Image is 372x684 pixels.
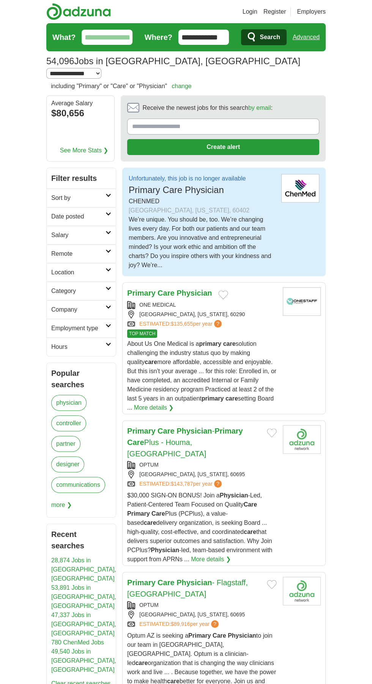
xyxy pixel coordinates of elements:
strong: Primary [127,510,150,517]
a: physician [51,395,87,411]
a: More details ❯ [191,555,231,564]
span: 54,096 [46,54,74,68]
a: 47,337 Jobs in [GEOGRAPHIC_DATA], [GEOGRAPHIC_DATA] [51,612,116,636]
span: $30,000 SIGN-ON BONUS! Join a -Led, Patient-Centered Team Focused on Quality Plus (PCPlus), a val... [127,492,272,562]
span: more ❯ [51,497,72,513]
strong: care [223,340,236,347]
label: What? [52,32,76,43]
p: Unfortunately, this job is no longer available [129,174,246,183]
span: ? [214,480,222,488]
label: Where? [145,32,172,43]
strong: Physician [151,547,179,553]
span: TOP MATCH [127,329,157,338]
div: OPTUM [127,601,277,609]
h1: Jobs in [GEOGRAPHIC_DATA], [GEOGRAPHIC_DATA] [46,56,300,66]
span: Primary Care Physician [129,185,224,195]
span: ? [211,620,219,628]
a: Hours [47,337,116,356]
a: partner [51,436,80,452]
h2: Category [51,287,106,296]
div: [GEOGRAPHIC_DATA], [US_STATE], 60695 [127,470,277,478]
a: Primary Care Physician [127,289,212,297]
strong: Primary [188,632,211,639]
strong: Care [244,501,257,508]
button: Add to favorite jobs [267,428,277,437]
strong: Physician [177,578,212,587]
span: $89,916 [171,621,190,627]
a: Location [47,263,116,282]
strong: care [225,395,238,402]
img: J-Vers logo [281,174,319,203]
span: $143,787 [171,481,193,487]
strong: Physician [228,632,256,639]
h2: Location [51,268,106,277]
span: $135,655 [171,321,193,327]
img: Company logo [283,577,321,605]
strong: care [135,660,148,666]
strong: care [144,519,156,526]
strong: Primary [127,427,156,435]
span: About Us One Medical is a solution challenging the industry status quo by making quality more aff... [127,340,276,411]
a: change [172,83,192,89]
span: Search [260,30,280,45]
div: [GEOGRAPHIC_DATA], [US_STATE], 60695 [127,611,277,619]
img: Company logo [283,425,321,454]
h2: Employment type [51,324,106,333]
img: One Staff Medical logo [283,287,321,316]
h2: Salary [51,231,106,240]
a: Date posted [47,207,116,226]
button: Add to favorite jobs [267,580,277,589]
a: Primary Care Physician-Primary CarePlus - Houma, [GEOGRAPHIC_DATA] [127,427,243,458]
h2: Hours [51,342,106,351]
h2: Filter results [47,168,116,188]
a: Sort by [47,188,116,207]
a: Company [47,300,116,319]
h2: including "Primary" or "Care" or "Physician" [51,82,192,91]
a: ESTIMATED:$89,916per year? [139,620,220,628]
h2: Sort by [51,193,106,203]
h2: Remote [51,249,106,258]
a: See More Stats ❯ [60,146,109,155]
a: 28,874 Jobs in [GEOGRAPHIC_DATA], [GEOGRAPHIC_DATA] [51,557,116,582]
a: 49,540 Jobs in [GEOGRAPHIC_DATA], [GEOGRAPHIC_DATA] [51,648,116,673]
strong: Physician [177,289,212,297]
a: controller [51,415,86,431]
a: Category [47,282,116,300]
a: Register [263,7,286,16]
strong: Primary [127,289,156,297]
h2: Date posted [51,212,106,221]
span: Receive the newest jobs for this search : [142,103,272,112]
a: ESTIMATED:$135,655per year? [139,320,223,328]
img: Adzuna logo [46,3,111,20]
a: designer [51,456,84,472]
strong: Physician [177,427,212,435]
a: communications [51,477,105,493]
a: More details ❯ [134,403,174,412]
a: 53,891 Jobs in [GEOGRAPHIC_DATA], [GEOGRAPHIC_DATA] [51,584,116,609]
button: Add to favorite jobs [218,290,228,299]
h2: Popular searches [51,367,111,390]
div: CHENMED [129,197,275,215]
strong: Care [158,289,174,297]
a: 780 ChenMed Jobs [51,639,104,646]
strong: Care [127,438,144,446]
a: Salary [47,226,116,244]
h2: Company [51,305,106,314]
h2: Recent searches [51,529,111,551]
a: Remote [47,244,116,263]
div: $80,656 [51,106,110,120]
div: Average Salary [51,100,110,106]
a: Employment type [47,319,116,337]
strong: Care [151,510,165,517]
a: Primary Care Physician- Flagstaff, [GEOGRAPHIC_DATA] [127,578,248,598]
div: [GEOGRAPHIC_DATA], [US_STATE], 60402 [129,206,275,215]
strong: care [244,529,256,535]
a: Login [243,7,257,16]
strong: Primary [127,578,156,587]
a: Employers [297,7,326,16]
strong: primary [202,395,224,402]
strong: Care [213,632,226,639]
span: ? [214,320,222,328]
strong: care [145,359,157,365]
strong: Care [158,427,174,435]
